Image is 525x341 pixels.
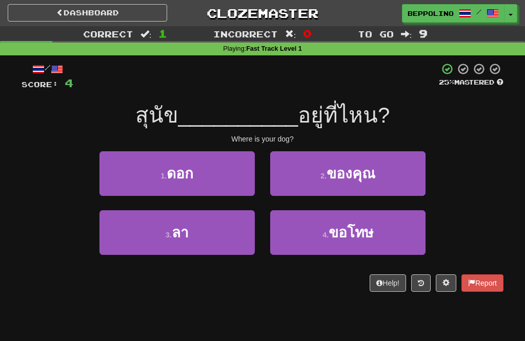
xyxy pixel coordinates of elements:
span: / [476,8,481,15]
small: 2 . [320,172,327,180]
a: Beppolino / [402,4,504,23]
span: To go [358,29,394,39]
strong: Fast Track Level 1 [246,45,302,52]
span: : [285,30,296,38]
span: ลา [172,225,189,240]
span: อยู่ที่ไหน? [298,103,390,127]
a: Clozemaster [183,4,342,22]
button: 2.ของคุณ [270,151,426,196]
span: 9 [419,27,428,39]
button: Help! [370,274,406,292]
span: Incorrect [213,29,278,39]
span: สุนัข [135,103,178,127]
span: ของคุณ [327,166,375,182]
div: Mastered [439,78,503,87]
span: : [401,30,412,38]
span: Beppolino [408,9,454,18]
small: 3 . [166,231,172,239]
span: ขอโทษ [329,225,373,240]
span: Correct [83,29,133,39]
span: 1 [158,27,167,39]
small: 4 . [322,231,329,239]
span: Score: [22,80,58,89]
span: 0 [303,27,312,39]
span: __________ [178,103,298,127]
small: 1 . [160,172,167,180]
span: 4 [65,76,73,89]
a: Dashboard [8,4,167,22]
button: 3.ลา [99,210,255,255]
button: Report [461,274,503,292]
button: 4.ขอโทษ [270,210,426,255]
span: 25 % [439,78,454,86]
span: ดอก [167,166,193,182]
button: 1.ดอก [99,151,255,196]
div: / [22,63,73,75]
button: Round history (alt+y) [411,274,431,292]
div: Where is your dog? [22,134,503,144]
span: : [140,30,152,38]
